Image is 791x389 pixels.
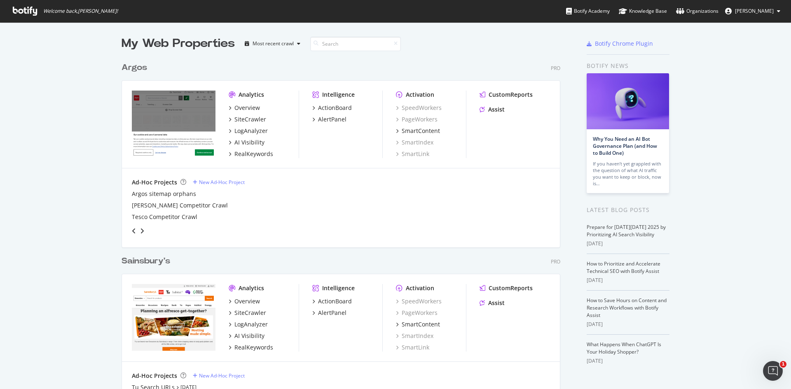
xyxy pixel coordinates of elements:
[718,5,787,18] button: [PERSON_NAME]
[318,309,346,317] div: AlertPanel
[489,284,533,292] div: CustomReports
[122,35,235,52] div: My Web Properties
[587,297,667,319] a: How to Save Hours on Content and Research Workflows with Botify Assist
[312,115,346,123] a: AlertPanel
[488,299,505,307] div: Assist
[587,205,669,214] div: Latest Blog Posts
[229,332,264,340] a: AI Visibility
[587,321,669,328] div: [DATE]
[122,62,147,74] div: Argos
[132,178,177,186] div: Ad-Hoc Projects
[193,372,245,379] a: New Ad-Hoc Project
[780,361,786,368] span: 1
[234,138,264,147] div: AI Visibility
[253,41,294,46] div: Most recent crawl
[234,297,260,305] div: Overview
[406,284,434,292] div: Activation
[122,255,170,267] div: Sainsbury's
[587,260,660,275] a: How to Prioritize and Accelerate Technical SEO with Botify Assist
[396,104,442,112] a: SpeedWorkers
[234,115,266,123] div: SiteCrawler
[234,127,268,135] div: LogAnalyzer
[396,297,442,305] a: SpeedWorkers
[595,40,653,48] div: Botify Chrome Plugin
[139,227,145,235] div: angle-right
[318,115,346,123] div: AlertPanel
[122,62,150,74] a: Argos
[566,7,610,15] div: Botify Academy
[234,104,260,112] div: Overview
[402,127,440,135] div: SmartContent
[396,309,438,317] a: PageWorkers
[229,320,268,328] a: LogAnalyzer
[676,7,718,15] div: Organizations
[43,8,118,14] span: Welcome back, [PERSON_NAME] !
[396,115,438,123] a: PageWorkers
[132,190,196,198] a: Argos sitemap orphans
[132,91,215,157] img: www.argos.co.uk
[234,332,264,340] div: AI Visibility
[234,150,273,158] div: RealKeywords
[234,320,268,328] div: LogAnalyzer
[193,179,245,186] a: New Ad-Hoc Project
[229,309,266,317] a: SiteCrawler
[763,361,783,381] iframe: Intercom live chat
[312,297,352,305] a: ActionBoard
[587,341,661,355] a: What Happens When ChatGPT Is Your Holiday Shopper?
[310,37,401,51] input: Search
[129,224,139,238] div: angle-left
[587,73,669,129] img: Why You Need an AI Bot Governance Plan (and How to Build One)
[489,91,533,99] div: CustomReports
[402,320,440,328] div: SmartContent
[318,104,352,112] div: ActionBoard
[312,104,352,112] a: ActionBoard
[480,299,505,307] a: Assist
[229,138,264,147] a: AI Visibility
[551,258,560,265] div: Pro
[587,357,669,365] div: [DATE]
[587,240,669,247] div: [DATE]
[234,309,266,317] div: SiteCrawler
[132,372,177,380] div: Ad-Hoc Projects
[132,201,228,210] a: [PERSON_NAME] Competitor Crawl
[239,91,264,99] div: Analytics
[587,40,653,48] a: Botify Chrome Plugin
[199,179,245,186] div: New Ad-Hoc Project
[239,284,264,292] div: Analytics
[241,37,304,50] button: Most recent crawl
[229,104,260,112] a: Overview
[587,277,669,284] div: [DATE]
[229,127,268,135] a: LogAnalyzer
[480,105,505,114] a: Assist
[322,91,355,99] div: Intelligence
[396,150,429,158] a: SmartLink
[396,343,429,352] div: SmartLink
[229,115,266,123] a: SiteCrawler
[488,105,505,114] div: Assist
[132,213,197,221] a: Tesco Competitor Crawl
[396,332,433,340] a: SmartIndex
[396,127,440,135] a: SmartContent
[322,284,355,292] div: Intelligence
[199,372,245,379] div: New Ad-Hoc Project
[396,138,433,147] a: SmartIndex
[229,150,273,158] a: RealKeywords
[587,224,666,238] a: Prepare for [DATE][DATE] 2025 by Prioritizing AI Search Visibility
[735,7,774,14] span: Charlie Kay
[480,91,533,99] a: CustomReports
[312,309,346,317] a: AlertPanel
[318,297,352,305] div: ActionBoard
[234,343,273,352] div: RealKeywords
[619,7,667,15] div: Knowledge Base
[480,284,533,292] a: CustomReports
[587,61,669,70] div: Botify news
[229,343,273,352] a: RealKeywords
